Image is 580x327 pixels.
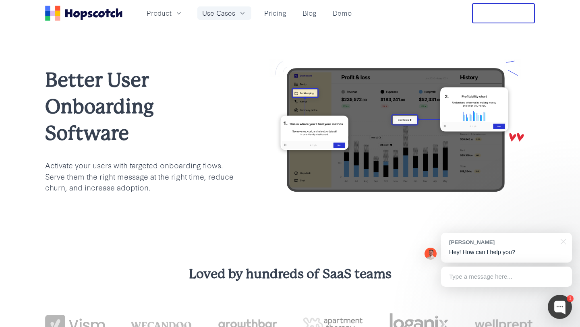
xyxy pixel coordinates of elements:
p: Activate your users with targeted onboarding flows. Serve them the right message at the right tim... [45,159,234,193]
button: Free Trial [472,3,535,23]
span: Use Cases [202,8,235,18]
button: Product [142,6,188,20]
button: Use Cases [197,6,251,20]
div: 1 [567,295,574,302]
h1: Better User Onboarding Software [45,67,234,147]
a: Pricing [261,6,290,20]
div: Type a message here... [441,267,572,287]
img: user onboarding with hopscotch update [260,59,535,201]
img: Mark Spera [425,248,437,260]
p: Hey! How can I help you? [449,248,564,257]
h3: Loved by hundreds of SaaS teams [45,265,535,283]
div: [PERSON_NAME] [449,238,556,246]
a: Demo [329,6,355,20]
a: Home [45,6,122,21]
span: Product [147,8,172,18]
a: Blog [299,6,320,20]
